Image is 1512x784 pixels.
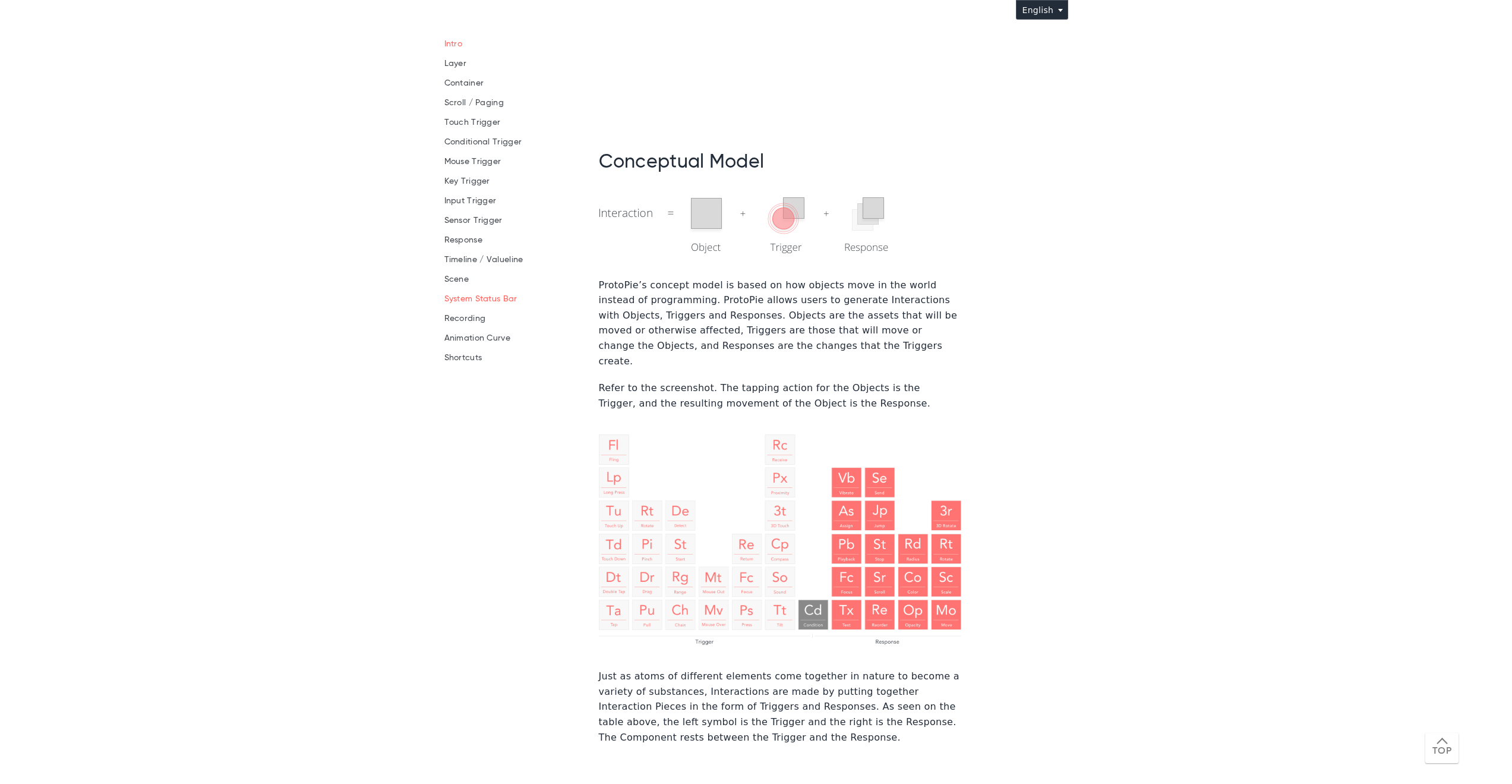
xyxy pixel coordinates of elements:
[444,275,469,284] a: Scene
[444,118,501,127] a: Touch Trigger
[444,79,484,87] a: Container
[444,99,504,107] a: Scroll / Paging
[444,59,467,68] a: Layer
[444,354,482,362] a: Shortcuts
[599,434,961,645] img: interaction piece table
[444,334,511,342] a: Animation Curve
[1058,9,1063,12] i: Language selector
[444,177,490,185] a: Key Trigger
[444,158,501,166] a: Mouse Trigger
[444,197,497,205] a: Input Trigger
[444,236,482,244] a: Response
[599,669,960,745] p: Just as atoms of different elements come together in nature to become a variety of substances, In...
[599,152,1068,174] h2: Conceptual Model
[444,138,522,146] a: Conditional Trigger
[444,216,503,225] a: Sensor Trigger
[444,256,523,264] a: Timeline / Valueline
[599,278,960,369] p: ProtoPie’s concept model is based on how objects move in the world instead of programming. ProtoP...
[599,380,960,411] p: Refer to the screenshot. The tapping action for the Objects is the Trigger, and the resulting mov...
[444,40,463,48] a: Intro
[599,197,888,254] img: interaction concept model
[444,314,486,323] a: Recording
[1425,733,1459,763] a: TOP
[444,295,517,303] a: System Status Bar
